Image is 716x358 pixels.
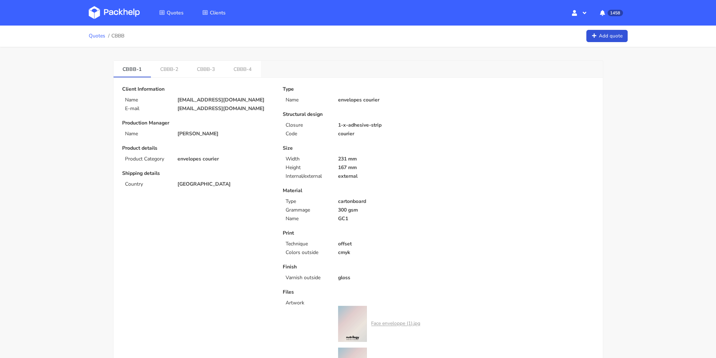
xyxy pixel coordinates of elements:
button: 1458 [594,6,627,19]
p: Width [286,156,329,162]
p: Structural design [283,112,433,117]
p: Files [283,289,433,295]
span: Quotes [167,9,184,16]
p: Name [125,97,169,103]
a: Clients [194,6,234,19]
p: Finish [283,264,433,270]
a: Quotes [151,6,192,19]
p: Shipping details [122,171,273,176]
a: Add quote [586,30,628,42]
p: Code [286,131,329,137]
p: cmyk [338,250,433,255]
nav: breadcrumb [89,29,125,43]
p: Product Category [125,156,169,162]
span: Clients [210,9,226,16]
a: Quotes [89,33,105,39]
p: cartonboard [338,199,433,204]
p: 1-x-adhesive-strip [338,122,433,128]
p: [EMAIL_ADDRESS][DOMAIN_NAME] [177,97,273,103]
p: Internal/external [286,173,329,179]
p: GC1 [338,216,433,222]
p: envelopes courier [338,97,433,103]
img: cef53337-b4db-4007-9c85-0d35821c2e09 [338,306,367,342]
p: Colors outside [286,250,329,255]
p: Client Information [122,86,273,92]
p: Country [125,181,169,187]
p: Name [125,131,169,137]
p: gloss [338,275,433,281]
p: Print [283,230,433,236]
p: Height [286,165,329,171]
p: Size [283,145,433,151]
p: 231 mm [338,156,433,162]
span: 1458 [608,10,623,16]
p: Type [283,86,433,92]
p: Name [286,216,329,222]
p: envelopes courier [177,156,273,162]
p: [PERSON_NAME] [177,131,273,137]
p: Technique [286,241,329,247]
p: 167 mm [338,165,433,171]
p: Artwork [286,300,329,306]
p: [EMAIL_ADDRESS][DOMAIN_NAME] [177,106,273,112]
p: offset [338,241,433,247]
p: 300 gsm [338,207,433,213]
a: CBBB-1 [114,61,151,77]
p: external [338,173,433,179]
span: CBBB [111,33,124,39]
a: CBBB-2 [151,61,188,77]
p: courier [338,131,433,137]
p: Type [286,199,329,204]
p: Name [286,97,329,103]
p: E-mail [125,106,169,112]
p: Closure [286,122,329,128]
a: CBBB-3 [188,61,224,77]
a: Face enveloppe (1).jpg [371,320,420,327]
a: CBBB-4 [224,61,261,77]
p: Production Manager [122,120,273,126]
p: Grammage [286,207,329,213]
p: [GEOGRAPHIC_DATA] [177,181,273,187]
img: Dashboard [89,6,140,19]
p: Varnish outside [286,275,329,281]
p: Product details [122,145,273,151]
p: Material [283,188,433,194]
